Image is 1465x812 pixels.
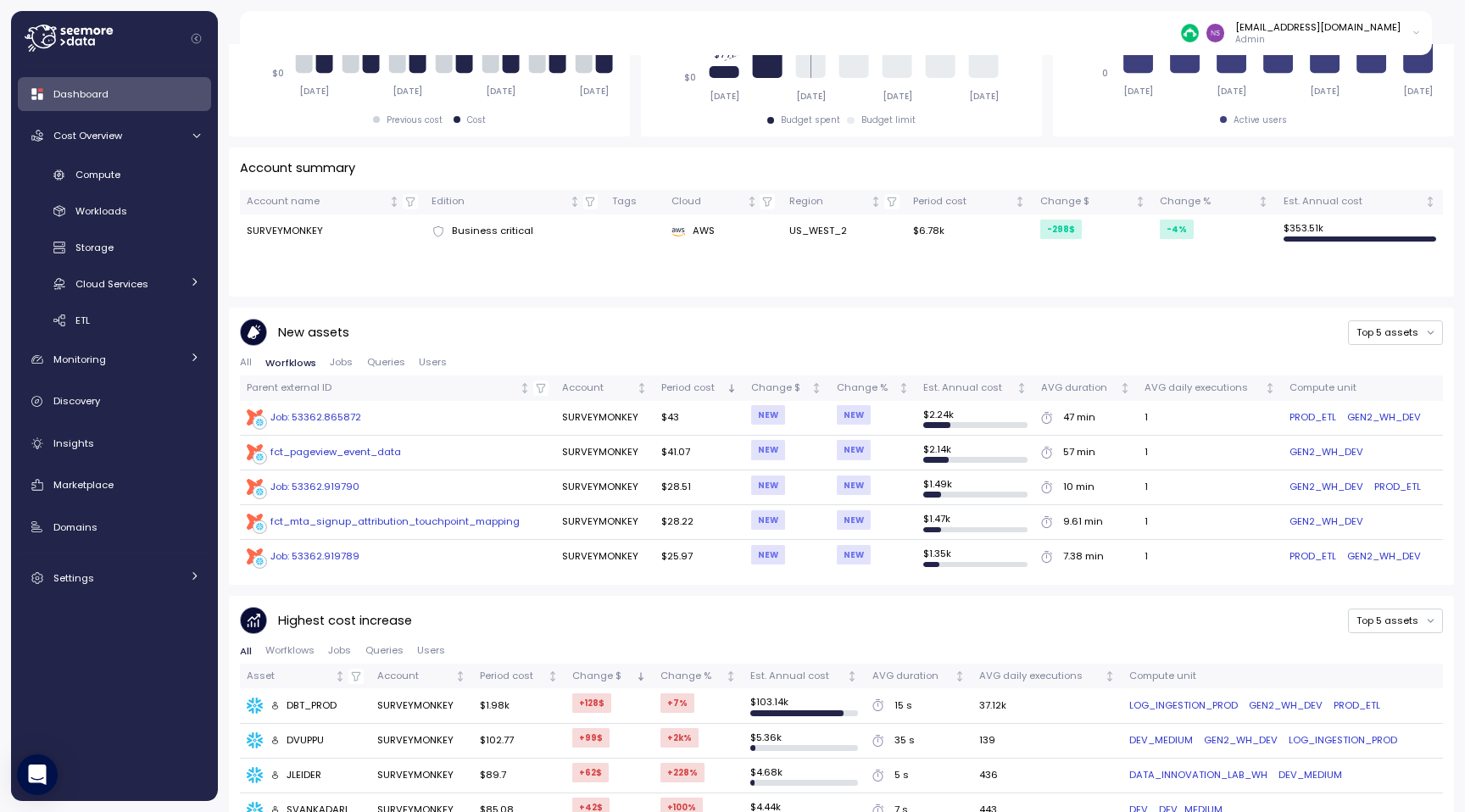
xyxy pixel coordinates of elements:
th: Period costNot sorted [906,190,1033,214]
th: AVG daily executionsNot sorted [972,664,1122,688]
div: Not sorted [1119,382,1131,394]
div: AVG daily executions [979,669,1101,684]
th: Change %Not sorted [829,375,916,400]
span: All [240,358,252,367]
a: Compute [18,161,211,189]
div: Est. Annual cost [1284,194,1422,209]
span: Business critical [452,224,533,239]
td: $41.07 [655,436,744,470]
th: Change $Not sorted [744,375,829,400]
div: 35 s [894,733,915,748]
div: NEW [751,405,785,425]
tspan: [DATE] [883,91,912,102]
th: Period costNot sorted [473,664,565,688]
div: Est. Annual cost [750,669,844,684]
div: Not sorted [1264,382,1276,394]
a: GEN2_WH_DEV [1347,549,1421,565]
div: NEW [837,510,871,530]
div: Not sorted [519,382,531,394]
div: Not sorted [334,670,346,682]
a: Insights [18,426,211,460]
div: -298 $ [1040,220,1082,239]
span: Cloud Services [75,277,148,291]
div: Not sorted [846,670,858,682]
tspan: [DATE] [1217,86,1247,97]
div: Not sorted [1134,196,1146,208]
div: 9.61 min [1063,514,1103,530]
td: $ 103.14k [744,688,866,723]
div: AVG duration [1041,381,1117,396]
th: CloudNot sorted [665,190,782,214]
td: SURVEYMONKEY [555,470,655,505]
th: Change %Not sorted [1153,190,1276,214]
p: Admin [1235,34,1401,46]
a: PROD_ETL [1374,480,1421,495]
th: Change $Not sorted [1033,190,1153,214]
span: ETL [75,314,90,327]
img: 687cba7b7af778e9efcde14e.PNG [1181,24,1199,42]
tspan: [DATE] [1311,86,1340,97]
div: Change $ [751,381,808,396]
td: 1 [1138,436,1283,470]
td: $ 5.36k [744,724,866,759]
a: ETL [18,306,211,334]
div: DBT_PROD [270,698,337,714]
div: Not sorted [1424,196,1436,208]
th: RegionNot sorted [782,190,905,214]
div: Account [377,669,452,684]
div: NEW [751,440,785,459]
div: Not sorted [636,382,648,394]
span: Monitoring [53,353,106,366]
div: Edition [432,194,566,209]
td: 1 [1138,401,1283,436]
div: Cloud [671,194,744,209]
span: Dashboard [53,87,109,101]
div: Not sorted [569,196,581,208]
div: NEW [837,440,871,459]
div: NEW [837,476,871,495]
img: d8f3371d50c36e321b0eb15bc94ec64c [1206,24,1224,42]
th: Est. Annual costNot sorted [1276,190,1443,214]
th: EditionNot sorted [425,190,605,214]
td: $43 [655,401,744,436]
th: AVG durationNot sorted [866,664,972,688]
p: Account summary [240,159,355,178]
span: Storage [75,241,114,254]
div: Compute unit [1129,669,1436,684]
a: fct_pageview_event_data [247,444,549,461]
a: Cloud Services [18,270,211,298]
span: Queries [365,646,404,655]
a: DEV_MEDIUM [1278,768,1342,783]
a: GEN2_WH_DEV [1290,514,1363,530]
div: Period cost [661,381,723,396]
div: NEW [751,476,785,495]
th: AVG durationNot sorted [1034,375,1138,400]
div: Not sorted [746,196,758,208]
td: $ 4.68k [744,759,866,793]
td: $25.97 [655,540,744,574]
tspan: [DATE] [1404,86,1434,97]
a: Marketplace [18,468,211,502]
td: SURVEYMONKEY [240,214,425,248]
th: Est. Annual costNot sorted [744,664,866,688]
div: Budget limit [861,114,916,126]
a: GEN2_WH_DEV [1290,445,1363,460]
a: PROD_ETL [1290,549,1336,565]
td: SURVEYMONKEY [555,540,655,574]
tspan: [DATE] [796,91,826,102]
a: DATA_INNOVATION_LAB_WH [1129,768,1267,783]
td: $1.98k [473,688,565,723]
div: Change $ [572,669,632,684]
a: Settings [18,561,211,595]
button: Collapse navigation [186,32,207,45]
div: JLEIDER [270,768,322,783]
th: AccountNot sorted [555,375,655,400]
div: Not sorted [810,382,822,394]
span: Jobs [328,646,351,655]
tspan: [DATE] [580,86,610,97]
div: Change $ [1040,194,1133,209]
a: LOG_INGESTION_PROD [1289,733,1397,748]
div: +228 % [660,763,705,782]
a: GEN2_WH_DEV [1204,733,1278,748]
td: 1 [1138,470,1283,505]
